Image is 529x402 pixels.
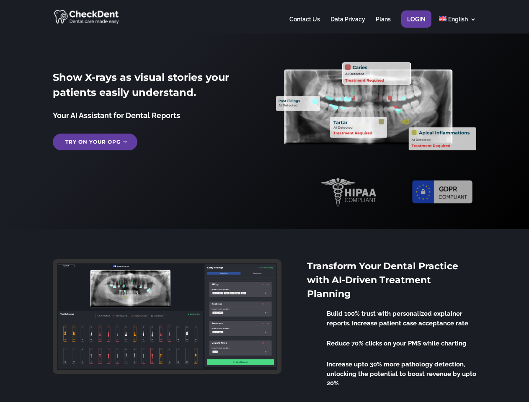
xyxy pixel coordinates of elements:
img: CheckDent AI [54,8,120,25]
a: Data Privacy [330,16,365,33]
a: Contact Us [289,16,320,33]
a: Login [407,16,426,33]
span: Build 100% trust with personalized explainer reports. Increase patient case acceptance rate [327,310,468,327]
span: Transform Your Dental Practice with AI-Driven Treatment Planning [307,260,458,299]
a: English [439,16,476,33]
h2: Show X-rays as visual stories your patients easily understand. [53,70,253,104]
span: Reduce 70% clicks on your PMS while charting [327,340,467,347]
span: Your AI Assistant for Dental Reports [53,111,180,120]
a: Plans [376,16,391,33]
span: Increase upto 30% more pathology detection, unlocking the potential to boost revenue by upto 20% [327,361,476,387]
a: Try on your OPG [53,134,137,150]
img: X_Ray_annotated [276,62,476,150]
span: English [448,16,468,23]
